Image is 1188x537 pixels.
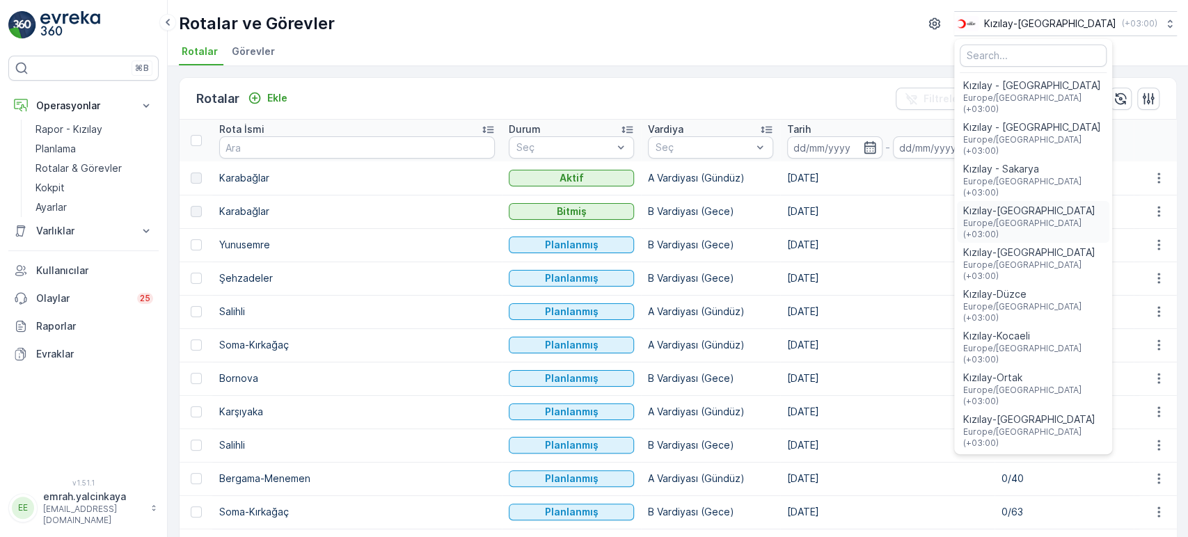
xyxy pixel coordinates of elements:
p: Salihli [219,438,495,452]
div: Toggle Row Selected [191,373,202,384]
p: Bornova [219,371,495,385]
p: Seç [516,141,612,154]
button: Planlanmış [509,270,634,287]
p: Bergama-Menemen [219,472,495,486]
p: Planlanmış [545,472,599,486]
div: Toggle Row Selected [191,440,202,451]
button: EEemrah.yalcinkaya[EMAIL_ADDRESS][DOMAIN_NAME] [8,490,159,526]
td: [DATE] [780,395,995,428]
p: Planlanmış [545,438,599,452]
p: Planlanmış [545,505,599,519]
p: A Vardiyası (Gündüz) [648,338,773,352]
p: Planlanmış [545,371,599,385]
p: B Vardiyası (Gece) [648,438,773,452]
p: Ekle [267,91,287,105]
span: Kızılay - [GEOGRAPHIC_DATA] [963,120,1104,134]
td: [DATE] [780,161,995,195]
span: Europe/[GEOGRAPHIC_DATA] (+03:00) [963,385,1104,407]
p: Tarih [787,122,811,136]
span: v 1.51.1 [8,479,159,487]
p: Evraklar [36,347,153,361]
p: Planlanmış [545,338,599,352]
span: Europe/[GEOGRAPHIC_DATA] (+03:00) [963,134,1104,157]
div: Toggle Row Selected [191,306,202,317]
p: A Vardiyası (Gündüz) [648,405,773,419]
input: dd/mm/yyyy [787,136,882,159]
img: logo [8,11,36,39]
span: Europe/[GEOGRAPHIC_DATA] (+03:00) [963,218,1104,240]
p: Ayarlar [35,200,67,214]
p: Filtreleri temizle [924,92,1004,106]
span: Europe/[GEOGRAPHIC_DATA] (+03:00) [963,426,1104,449]
p: Karşıyaka [219,405,495,419]
p: Kızılay-[GEOGRAPHIC_DATA] [984,17,1116,31]
span: Kızılay-Kocaeli [963,329,1104,343]
button: Planlanmış [509,504,634,520]
p: Raporlar [36,319,153,333]
a: Planlama [30,139,159,159]
button: Ekle [242,90,293,106]
p: Kokpit [35,181,65,195]
span: Kızılay-[GEOGRAPHIC_DATA] [963,246,1104,259]
p: Rotalar ve Görevler [179,13,335,35]
div: Toggle Row Selected [191,239,202,250]
a: Evraklar [8,340,159,368]
td: [DATE] [780,228,995,262]
p: Planlama [35,142,76,156]
p: Aktif [560,171,584,185]
span: Kızılay - [GEOGRAPHIC_DATA] [963,79,1104,93]
td: [DATE] [780,195,995,228]
p: Rapor - Kızılay [35,122,102,136]
button: Aktif [509,170,634,186]
p: Planlanmış [545,271,599,285]
p: 0/63 [1001,505,1127,519]
td: [DATE] [780,462,995,495]
p: Rota İsmi [219,122,264,136]
div: Toggle Row Selected [191,339,202,351]
p: [EMAIL_ADDRESS][DOMAIN_NAME] [43,504,143,526]
p: B Vardiyası (Gece) [648,205,773,218]
p: ⌘B [135,63,149,74]
p: Varlıklar [36,224,131,238]
span: Rotalar [182,45,218,58]
p: Kullanıcılar [36,264,153,278]
p: 25 [140,293,150,304]
p: A Vardiyası (Gündüz) [648,171,773,185]
img: logo_light-DOdMpM7g.png [40,11,100,39]
a: Rotalar & Görevler [30,159,159,178]
p: B Vardiyası (Gece) [648,505,773,519]
div: Toggle Row Selected [191,473,202,484]
td: [DATE] [780,262,995,295]
p: B Vardiyası (Gece) [648,238,773,252]
button: Varlıklar [8,217,159,245]
button: Filtreleri temizle [896,88,1012,110]
td: [DATE] [780,362,995,395]
p: 0/40 [1001,472,1127,486]
span: Kızılay-[GEOGRAPHIC_DATA] [963,412,1104,426]
div: Toggle Row Selected [191,173,202,184]
p: Vardiya [648,122,683,136]
button: Planlanmış [509,437,634,454]
td: [DATE] [780,295,995,328]
div: EE [12,497,34,519]
p: B Vardiyası (Gece) [648,371,773,385]
span: Kızılay-Ortak [963,371,1104,385]
td: [DATE] [780,495,995,529]
p: Bitmiş [557,205,587,218]
span: Kızılay - Sakarya [963,162,1104,176]
input: dd/mm/yyyy [893,136,988,159]
button: Operasyonlar [8,92,159,120]
a: Rapor - Kızılay [30,120,159,139]
p: Soma-Kırkağaç [219,505,495,519]
img: k%C4%B1z%C4%B1lay_jywRncg.png [954,16,979,31]
input: Ara [219,136,495,159]
p: Planlanmış [545,305,599,319]
button: Planlanmış [509,470,634,487]
a: Ayarlar [30,198,159,217]
p: B Vardiyası (Gece) [648,271,773,285]
p: Planlanmış [545,405,599,419]
button: Planlanmış [509,337,634,353]
p: A Vardiyası (Gündüz) [648,305,773,319]
p: Olaylar [36,291,129,305]
p: Rotalar & Görevler [35,161,122,175]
